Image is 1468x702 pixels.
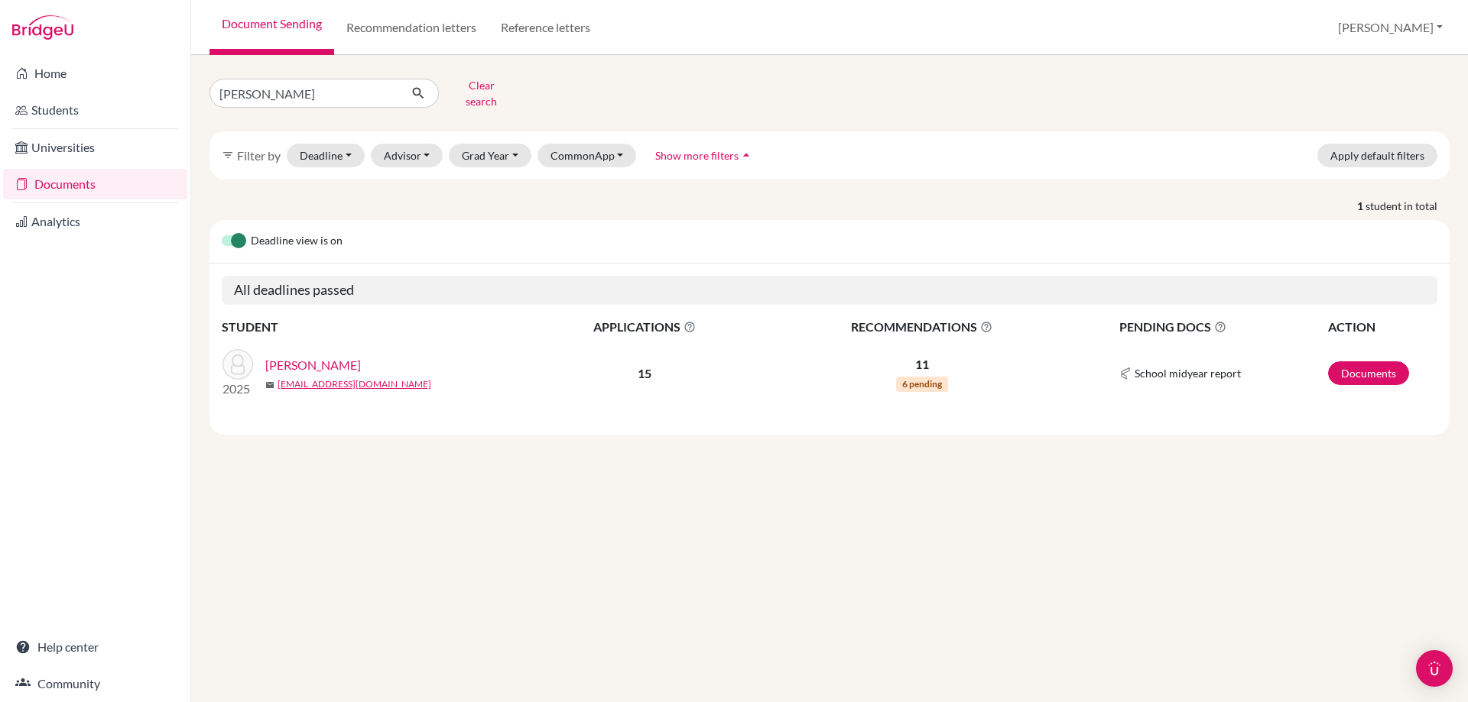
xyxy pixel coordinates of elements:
a: Help center [3,632,187,662]
button: [PERSON_NAME] [1331,13,1450,42]
img: Common App logo [1119,367,1132,380]
th: ACTION [1327,317,1437,337]
span: Filter by [237,148,281,163]
a: Documents [3,169,187,199]
i: filter_list [222,149,234,161]
span: Deadline view is on [251,232,343,251]
a: Students [3,95,187,125]
a: Home [3,58,187,89]
a: Analytics [3,206,187,237]
a: Documents [1328,361,1409,385]
p: 11 [762,355,1082,374]
a: [PERSON_NAME] [265,356,361,374]
button: Apply default filters [1317,144,1437,167]
span: Show more filters [655,149,739,162]
p: 2025 [222,380,253,398]
b: 15 [638,366,651,380]
span: PENDING DOCS [1119,318,1327,336]
h5: All deadlines passed [222,276,1437,305]
span: School midyear report [1135,365,1241,381]
th: STUDENT [222,317,528,337]
button: Advisor [371,144,443,167]
a: [EMAIL_ADDRESS][DOMAIN_NAME] [278,377,431,391]
div: Open Intercom Messenger [1416,650,1453,687]
img: Bledoeg, Faith Kimberly [222,349,253,380]
button: Grad Year [449,144,531,167]
button: Show more filtersarrow_drop_up [642,144,767,167]
a: Community [3,668,187,699]
span: 6 pending [896,377,948,392]
img: Bridge-U [12,15,73,40]
span: APPLICATIONS [528,318,761,336]
i: arrow_drop_up [739,147,754,163]
button: Clear search [439,73,524,113]
span: mail [265,380,274,390]
button: Deadline [287,144,365,167]
button: CommonApp [538,144,637,167]
strong: 1 [1357,198,1366,214]
a: Universities [3,132,187,163]
span: student in total [1366,198,1450,214]
span: RECOMMENDATIONS [762,318,1082,336]
input: Find student by name... [209,79,399,108]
